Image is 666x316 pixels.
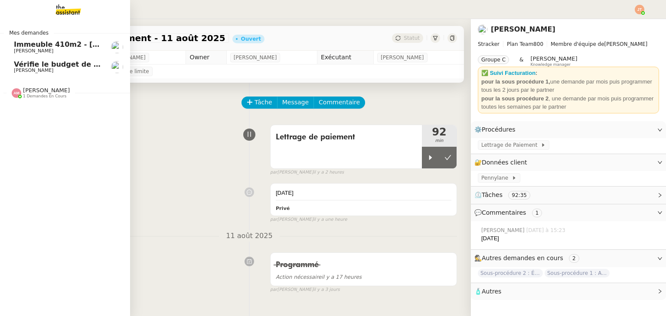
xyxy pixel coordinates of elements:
a: Suivi Facturation [490,70,535,76]
span: [PERSON_NAME] [14,48,53,54]
div: Ouvert [241,36,261,42]
span: Commentaire [319,97,360,107]
span: 🧴 [474,288,501,295]
span: 💬 [474,209,545,216]
span: Lettrage de Paiement [481,141,541,149]
small: [PERSON_NAME] [270,169,344,176]
span: 1 demandes en cours [23,94,66,99]
span: Procédures [482,126,516,133]
span: [PERSON_NAME] [14,68,53,73]
span: 11 août 2025 [219,230,279,242]
nz-tag: 92:35 [508,191,530,200]
span: il y a 2 heures [313,169,344,176]
small: [PERSON_NAME] [270,286,340,293]
img: users%2FZQQIdhcXkybkhSUIYGy0uz77SOL2%2Favatar%2F1738315307335.jpeg [478,25,487,34]
span: [DATE] à 15:23 [526,226,567,234]
span: Commentaires [482,209,526,216]
span: il y a une heure [313,216,347,223]
span: 92 [422,127,457,137]
b: Privé [276,206,290,211]
img: users%2FSADz3OCgrFNaBc1p3ogUv5k479k1%2Favatar%2Fccbff511-0434-4584-b662-693e5a00b7b7 [111,41,123,53]
span: par [270,286,277,293]
span: 800 [533,41,543,47]
div: ✅ [481,69,656,77]
span: [PERSON_NAME] [234,53,277,62]
span: Mes demandes [4,29,54,37]
span: 🔐 [474,158,531,168]
span: par [270,169,277,176]
span: Statut [404,35,420,41]
span: il y a 3 jours [313,286,340,293]
span: Vérifie le budget de l'alternante [14,60,139,68]
span: Données client [482,159,527,166]
img: svg [635,5,644,14]
span: ⏲️ [474,191,538,198]
img: users%2F3XW7N0tEcIOoc8sxKxWqDcFn91D2%2Favatar%2F5653ca14-9fea-463f-a381-ec4f4d723a3b [111,61,123,73]
span: 🕵️ [474,255,583,261]
span: Autres demandes en cours [482,255,563,261]
span: Message [282,97,309,107]
span: Knowledge manager [530,62,571,67]
span: Pennylane [481,174,512,182]
a: [PERSON_NAME] [491,25,555,33]
div: 🔐Données client [471,154,666,171]
td: Exécutant [317,51,373,64]
span: [PERSON_NAME] [381,53,424,62]
button: Tâche [242,97,277,109]
small: [PERSON_NAME] [270,216,347,223]
span: Autres [482,288,501,295]
div: , une demande par mois puis programmer toutes les semaines par le partner [481,94,656,111]
strong: pour la sous procédure 1, [481,78,550,85]
nz-tag: Groupe C [478,55,509,64]
span: Programmé [276,261,319,269]
span: Membre d'équipe de [551,41,604,47]
div: 🧴Autres [471,283,666,300]
span: Sous-procédure 1 : Actualisation du fichier de suivi - août 2025 [545,269,610,277]
div: une demande par mois puis programmer tous les 2 jours par le partner [481,77,656,94]
span: Stracker [478,41,499,47]
td: Owner [186,51,226,64]
span: min [422,137,457,145]
span: il y a 17 heures [276,274,362,280]
div: 🕵️Autres demandes en cours 2 [471,250,666,267]
span: [PERSON_NAME] [481,226,526,234]
div: 💬Commentaires 1 [471,204,666,221]
div: ⏲️Tâches 92:35 [471,187,666,203]
nz-tag: 2 [569,254,579,263]
span: Tâches [482,191,503,198]
span: [PERSON_NAME] [530,55,577,62]
span: par [270,216,277,223]
app-user-label: Knowledge manager [530,55,577,67]
nz-tag: 1 [532,209,542,217]
strong: : [535,70,537,76]
button: Commentaire [313,97,365,109]
span: ⚙️ [474,125,519,135]
div: [DATE] [481,234,659,243]
span: Sous-procédure 2 : Édition des brouillons de facturation - août 2025 [478,269,543,277]
span: Lettrage de paiement - 11 août 2025 [45,34,225,42]
span: & [519,55,523,67]
span: Immeuble 410m2 - [GEOGRAPHIC_DATA] 13001 - 740 000€ [14,40,241,48]
strong: pour la sous procédure 2 [481,95,548,102]
span: [PERSON_NAME] [478,40,659,48]
span: [PERSON_NAME] [23,87,70,94]
div: [DATE] [276,189,451,197]
button: Message [277,97,314,109]
span: Action nécessaire [276,274,322,280]
img: svg [12,88,21,98]
span: Plan Team [507,41,533,47]
span: Lettrage de paiement [276,131,417,144]
span: Tâche [255,97,272,107]
div: ⚙️Procédures [471,121,666,138]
